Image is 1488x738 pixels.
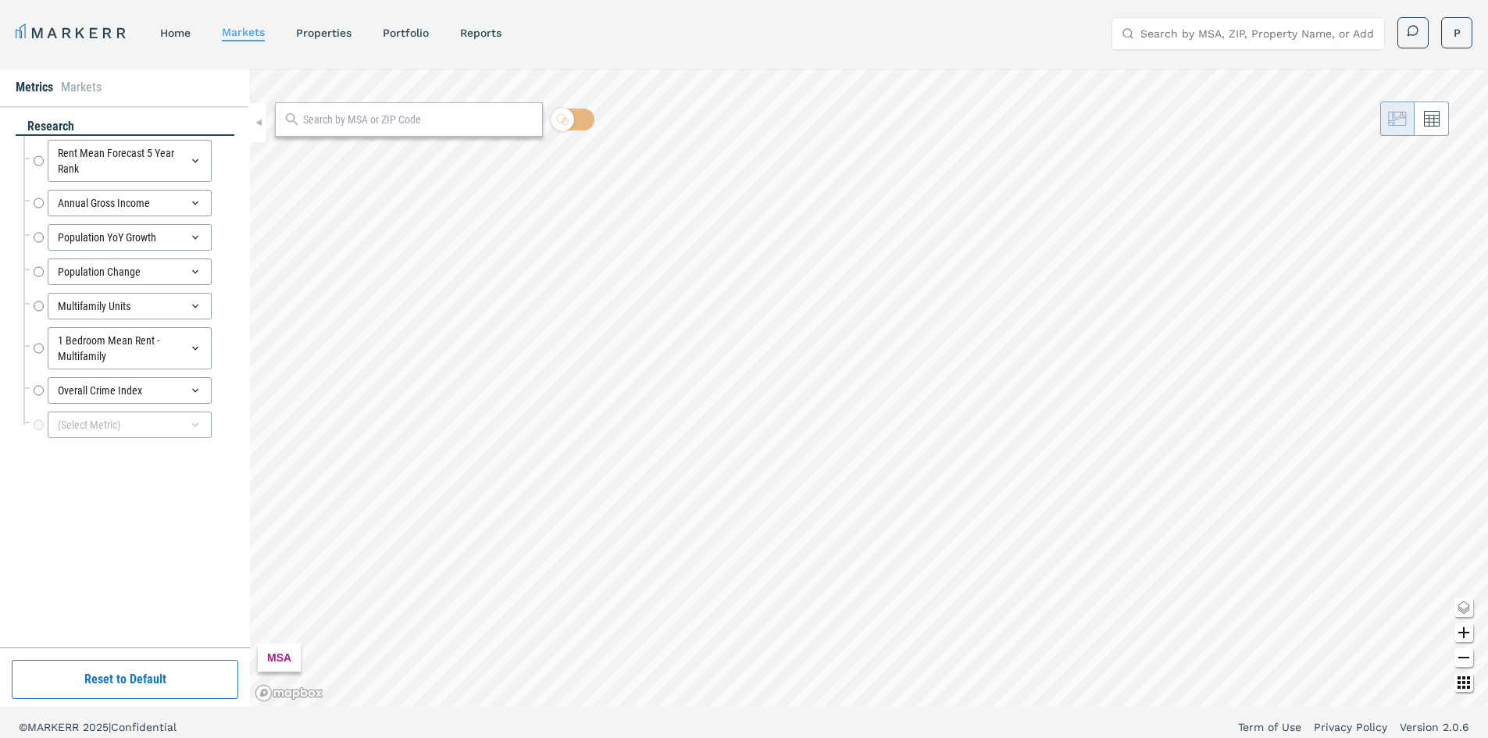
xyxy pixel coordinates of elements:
div: MSA [258,644,301,672]
span: © [19,721,27,733]
li: Markets [61,78,102,97]
div: Population YoY Growth [48,224,212,251]
canvas: Map [250,69,1488,707]
a: home [160,27,191,39]
div: 1 Bedroom Mean Rent - Multifamily [48,327,212,369]
a: Term of Use [1238,719,1301,735]
div: Multifamily Units [48,293,212,319]
button: Zoom out map button [1454,648,1473,667]
a: properties [296,27,351,39]
a: Mapbox logo [255,684,323,702]
a: Version 2.0.6 [1400,719,1469,735]
a: reports [460,27,501,39]
input: Search by MSA, ZIP, Property Name, or Address [1140,18,1375,49]
a: MARKERR [16,22,129,44]
div: Annual Gross Income [48,190,212,216]
div: Rent Mean Forecast 5 Year Rank [48,140,212,182]
input: Search by MSA or ZIP Code [303,112,534,128]
span: Confidential [111,721,177,733]
div: Population Change [48,258,212,285]
a: Privacy Policy [1314,719,1387,735]
a: Portfolio [383,27,429,39]
button: Change style map button [1454,598,1473,617]
span: MARKERR [27,721,83,733]
a: markets [222,26,265,38]
span: 2025 | [83,721,111,733]
button: Reset to Default [12,660,238,699]
div: (Select Metric) [48,412,212,438]
span: P [1454,25,1461,41]
button: Other options map button [1454,673,1473,692]
div: research [16,118,234,136]
div: Overall Crime Index [48,377,212,404]
button: Zoom in map button [1454,623,1473,642]
button: P [1441,17,1472,48]
li: Metrics [16,78,53,97]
